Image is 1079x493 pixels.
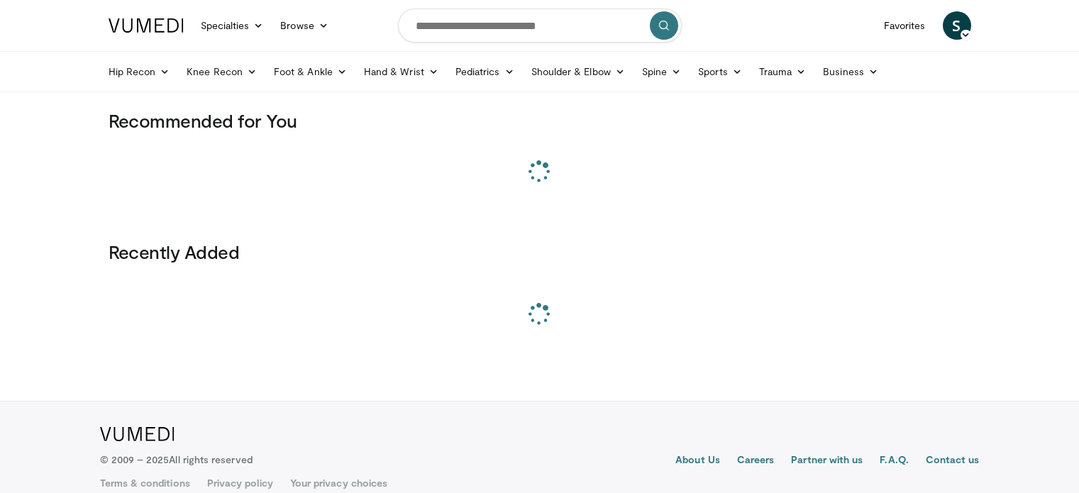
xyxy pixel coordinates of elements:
a: About Us [675,453,720,470]
a: F.A.Q. [880,453,908,470]
a: Hand & Wrist [355,57,447,86]
span: All rights reserved [169,453,252,465]
a: Terms & conditions [100,476,190,490]
img: VuMedi Logo [100,427,175,441]
a: Hip Recon [100,57,179,86]
a: Spine [633,57,690,86]
a: Careers [737,453,775,470]
a: Knee Recon [178,57,265,86]
a: Sports [690,57,751,86]
h3: Recently Added [109,240,971,263]
a: Shoulder & Elbow [523,57,633,86]
a: Specialties [192,11,272,40]
a: Business [814,57,887,86]
a: Browse [272,11,337,40]
a: Your privacy choices [290,476,387,490]
a: Foot & Ankle [265,57,355,86]
a: Partner with us [791,453,863,470]
a: Privacy policy [207,476,273,490]
a: Favorites [875,11,934,40]
input: Search topics, interventions [398,9,682,43]
a: Contact us [926,453,980,470]
p: © 2009 – 2025 [100,453,253,467]
a: S [943,11,971,40]
img: VuMedi Logo [109,18,184,33]
h3: Recommended for You [109,109,971,132]
a: Trauma [751,57,815,86]
a: Pediatrics [447,57,523,86]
